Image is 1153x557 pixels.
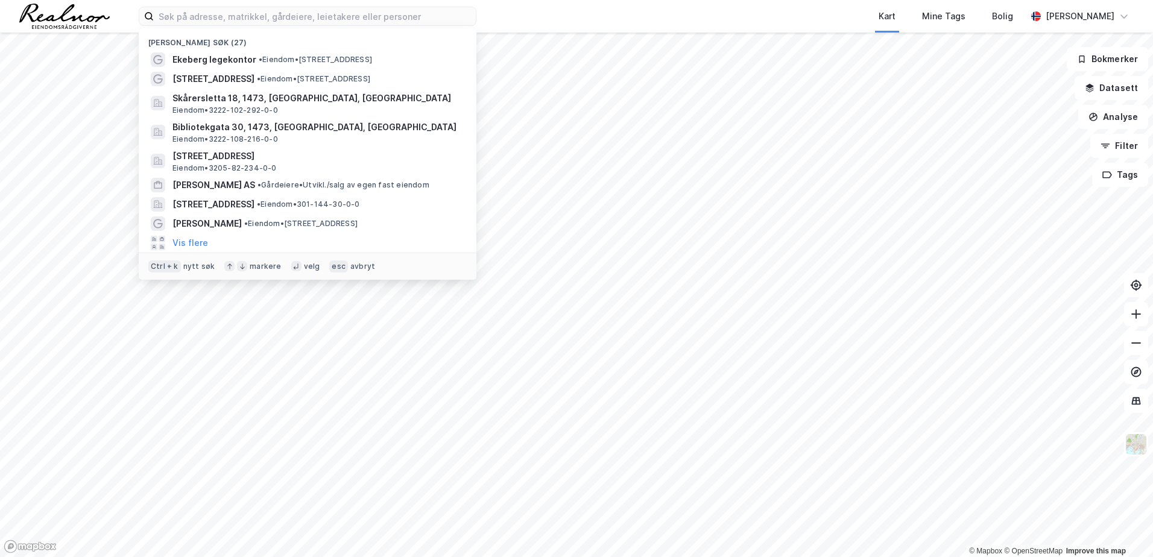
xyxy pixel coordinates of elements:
span: [STREET_ADDRESS] [172,72,254,86]
button: Vis flere [172,236,208,250]
span: Eiendom • [STREET_ADDRESS] [259,55,372,65]
span: Ekeberg legekontor [172,52,256,67]
span: • [259,55,262,64]
a: Improve this map [1066,547,1126,555]
iframe: Chat Widget [1093,499,1153,557]
div: Ctrl + k [148,260,181,272]
a: Mapbox homepage [4,540,57,553]
input: Søk på adresse, matrikkel, gårdeiere, leietakere eller personer [154,7,476,25]
div: [PERSON_NAME] søk (27) [139,28,476,50]
a: Mapbox [969,547,1002,555]
span: [PERSON_NAME] [172,216,242,231]
div: velg [304,262,320,271]
div: Kontrollprogram for chat [1093,499,1153,557]
div: avbryt [350,262,375,271]
span: • [257,180,261,189]
span: Eiendom • [STREET_ADDRESS] [244,219,358,228]
button: Analyse [1078,105,1148,129]
span: • [257,74,261,83]
span: [STREET_ADDRESS] [172,149,462,163]
span: Bibliotekgata 30, 1473, [GEOGRAPHIC_DATA], [GEOGRAPHIC_DATA] [172,120,462,134]
div: nytt søk [183,262,215,271]
div: Mine Tags [922,9,965,24]
img: realnor-logo.934646d98de889bb5806.png [19,4,110,29]
span: Eiendom • 3205-82-234-0-0 [172,163,277,173]
span: Eiendom • [STREET_ADDRESS] [257,74,370,84]
span: • [257,200,261,209]
span: Eiendom • 3222-102-292-0-0 [172,105,278,115]
div: [PERSON_NAME] [1046,9,1114,24]
div: Bolig [992,9,1013,24]
button: Tags [1092,163,1148,187]
div: esc [329,260,348,272]
span: [PERSON_NAME] AS [172,178,255,192]
span: • [244,219,248,228]
span: Eiendom • 3222-108-216-0-0 [172,134,278,144]
a: OpenStreetMap [1004,547,1063,555]
span: Eiendom • 301-144-30-0-0 [257,200,360,209]
div: markere [250,262,281,271]
span: [STREET_ADDRESS] [172,197,254,212]
img: Z [1125,433,1148,456]
button: Bokmerker [1067,47,1148,71]
button: Datasett [1075,76,1148,100]
span: Skårersletta 18, 1473, [GEOGRAPHIC_DATA], [GEOGRAPHIC_DATA] [172,91,462,105]
button: Filter [1090,134,1148,158]
span: Gårdeiere • Utvikl./salg av egen fast eiendom [257,180,429,190]
div: Kart [879,9,896,24]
